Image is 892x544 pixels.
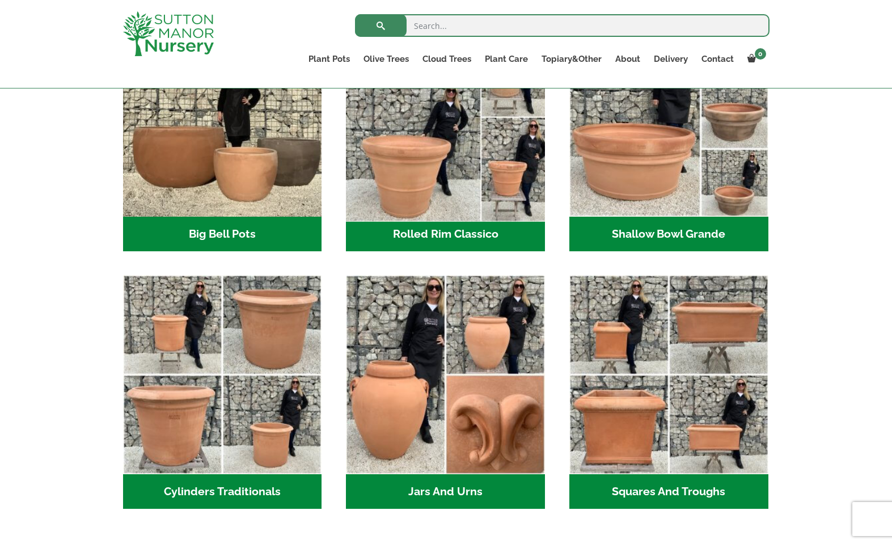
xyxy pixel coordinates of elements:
[346,275,545,509] a: Visit product category Jars And Urns
[647,51,695,67] a: Delivery
[341,12,550,221] img: Rolled Rim Classico
[346,18,545,251] a: Visit product category Rolled Rim Classico
[741,51,770,67] a: 0
[123,474,322,509] h2: Cylinders Traditionals
[346,474,545,509] h2: Jars And Urns
[569,275,768,474] img: Squares And Troughs
[569,18,768,251] a: Visit product category Shallow Bowl Grande
[569,217,768,252] h2: Shallow Bowl Grande
[416,51,478,67] a: Cloud Trees
[355,14,770,37] input: Search...
[123,275,322,509] a: Visit product category Cylinders Traditionals
[123,18,322,251] a: Visit product category Big Bell Pots
[123,18,322,217] img: Big Bell Pots
[569,275,768,509] a: Visit product category Squares And Troughs
[346,217,545,252] h2: Rolled Rim Classico
[123,275,322,474] img: Cylinders Traditionals
[357,51,416,67] a: Olive Trees
[346,275,545,474] img: Jars And Urns
[478,51,535,67] a: Plant Care
[755,48,766,60] span: 0
[608,51,647,67] a: About
[535,51,608,67] a: Topiary&Other
[569,474,768,509] h2: Squares And Troughs
[123,217,322,252] h2: Big Bell Pots
[302,51,357,67] a: Plant Pots
[695,51,741,67] a: Contact
[569,18,768,217] img: Shallow Bowl Grande
[123,11,214,56] img: logo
